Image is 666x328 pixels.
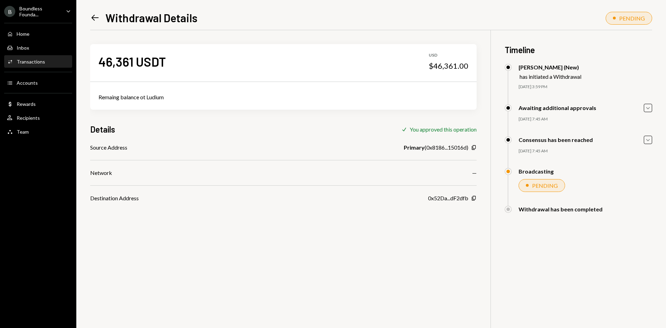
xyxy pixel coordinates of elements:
[99,93,468,101] div: Remaing balance ot Ludium
[519,168,554,175] div: Broadcasting
[4,111,72,124] a: Recipients
[519,206,603,212] div: Withdrawal has been completed
[17,80,38,86] div: Accounts
[17,59,45,65] div: Transactions
[505,44,652,56] h3: Timeline
[519,136,593,143] div: Consensus has been reached
[90,143,127,152] div: Source Address
[17,45,29,51] div: Inbox
[4,55,72,68] a: Transactions
[404,143,425,152] b: Primary
[519,84,652,90] div: [DATE] 3:59 PM
[520,73,581,80] div: has initiated a Withdrawal
[19,6,60,17] div: Boundless Founda...
[4,98,72,110] a: Rewards
[90,194,139,202] div: Destination Address
[519,148,652,154] div: [DATE] 7:45 AM
[4,76,72,89] a: Accounts
[4,27,72,40] a: Home
[4,125,72,138] a: Team
[404,143,468,152] div: ( 0x8186...15016d )
[4,6,15,17] div: B
[519,64,581,70] div: [PERSON_NAME] (New)
[4,41,72,54] a: Inbox
[17,31,29,37] div: Home
[519,116,652,122] div: [DATE] 7:45 AM
[519,104,596,111] div: Awaiting additional approvals
[532,182,558,189] div: PENDING
[17,115,40,121] div: Recipients
[90,169,112,177] div: Network
[17,101,36,107] div: Rewards
[90,124,115,135] h3: Details
[17,129,29,135] div: Team
[619,15,645,22] div: PENDING
[428,194,468,202] div: 0x52Da...dF2dfb
[99,54,166,69] div: 46,361 USDT
[429,61,468,71] div: $46,361.00
[429,52,468,58] div: USD
[410,126,477,133] div: You approved this operation
[472,169,477,177] div: —
[105,11,197,25] h1: Withdrawal Details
